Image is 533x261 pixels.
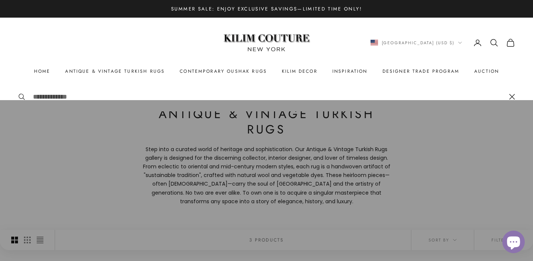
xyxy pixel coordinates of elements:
summary: Kilim Decor [282,67,317,75]
button: Change country or currency [371,39,462,46]
a: Inspiration [332,67,368,75]
a: Designer Trade Program [383,67,460,75]
a: Auction [474,67,499,75]
a: Contemporary Oushak Rugs [180,67,267,75]
img: United States [371,40,378,45]
nav: Secondary navigation [371,38,515,47]
span: [GEOGRAPHIC_DATA] (USD $) [382,39,455,46]
inbox-online-store-chat: Shopify online store chat [500,231,527,255]
p: Summer Sale: Enjoy Exclusive Savings—Limited Time Only! [171,5,362,13]
a: Antique & Vintage Turkish Rugs [65,67,165,75]
img: Logo of Kilim Couture New York [220,25,313,61]
a: Home [34,67,51,75]
nav: Primary navigation [18,67,515,75]
input: Search [33,91,502,102]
